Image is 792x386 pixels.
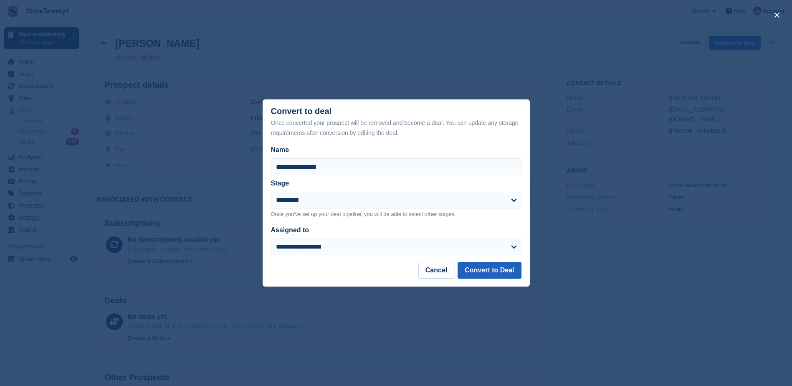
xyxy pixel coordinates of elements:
p: Once you've set up your deal pipeline, you will be able to select other stages. [271,210,521,218]
button: close [770,8,784,22]
div: Once converted your prospect will be removed and become a deal. You can update any storage requir... [271,118,521,138]
label: Name [271,145,521,155]
label: Assigned to [271,226,309,234]
label: Stage [271,180,289,187]
button: Convert to Deal [458,262,521,279]
button: Cancel [418,262,454,279]
div: Convert to deal [271,107,521,138]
